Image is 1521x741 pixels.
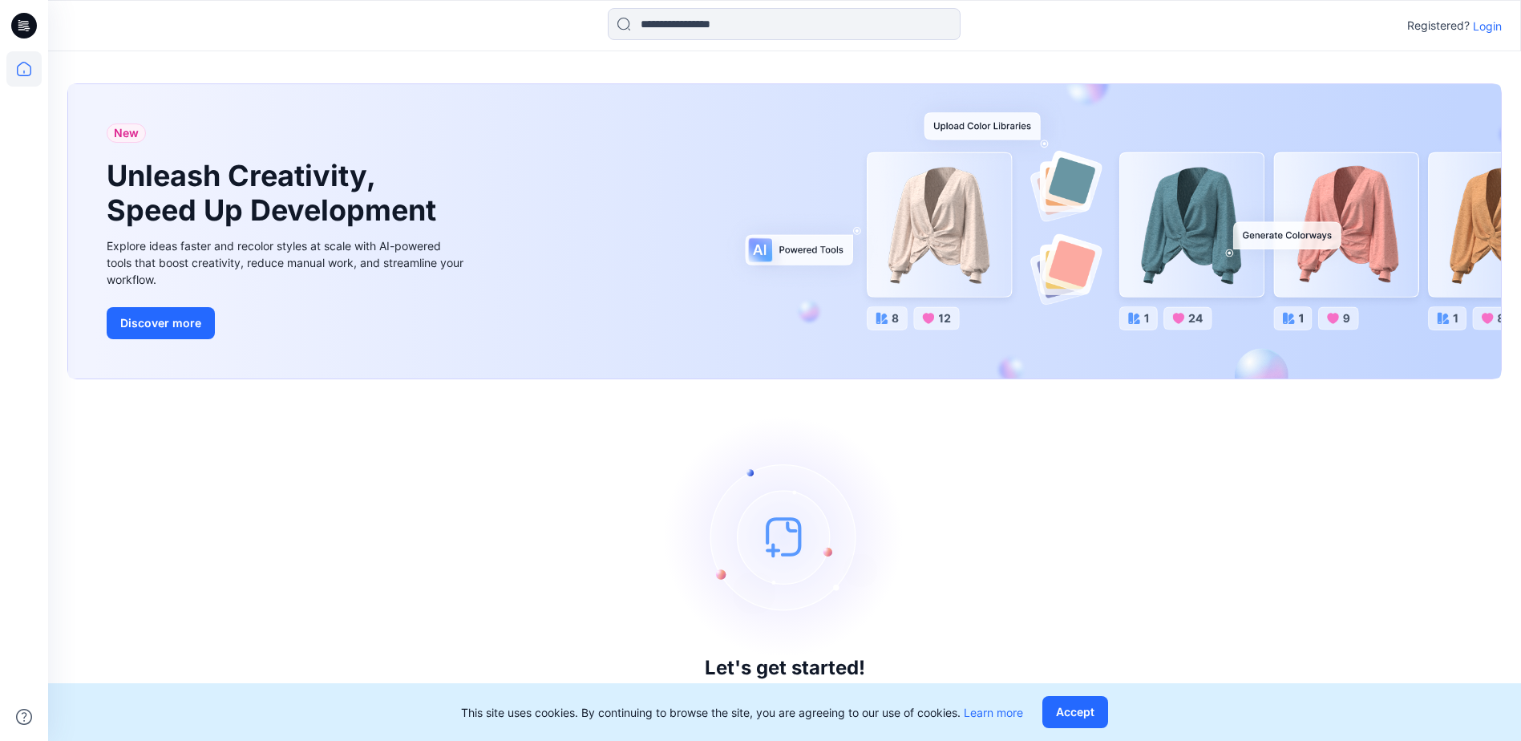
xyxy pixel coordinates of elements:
img: empty-state-image.svg [665,416,905,657]
button: Accept [1042,696,1108,728]
span: New [114,123,139,143]
h3: Let's get started! [705,657,865,679]
a: Discover more [107,307,467,339]
p: Registered? [1407,16,1470,35]
button: Discover more [107,307,215,339]
p: This site uses cookies. By continuing to browse the site, you are agreeing to our use of cookies. [461,704,1023,721]
a: Learn more [964,706,1023,719]
h1: Unleash Creativity, Speed Up Development [107,159,443,228]
div: Explore ideas faster and recolor styles at scale with AI-powered tools that boost creativity, red... [107,237,467,288]
p: Login [1473,18,1502,34]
